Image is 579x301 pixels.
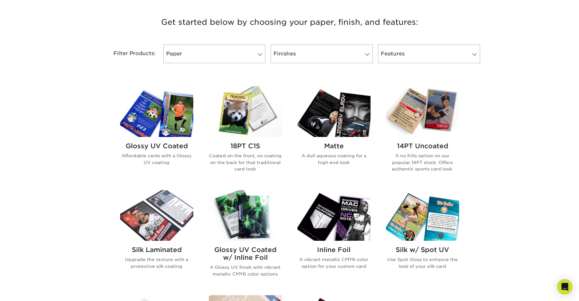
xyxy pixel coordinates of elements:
[209,86,282,137] img: 18PT C1S Trading Cards
[297,86,371,182] a: Matte Trading Cards Matte A dull aqueous coating for a high end look
[378,44,480,63] a: Features
[120,190,193,241] img: Silk Laminated Trading Cards
[120,142,193,150] h2: Glossy UV Coated
[209,86,282,182] a: 18PT C1S Trading Cards 18PT C1S Coated on the front, no coating on the back for that traditional ...
[297,246,371,254] h2: Inline Foil
[209,152,282,172] p: Coated on the front, no coating on the back for that traditional card look
[386,86,459,182] a: 14PT Uncoated Trading Cards 14PT Uncoated A no frills option on our popular 14PT stock. Offers au...
[297,190,371,287] a: Inline Foil Trading Cards Inline Foil A vibrant metallic CMYK color option for your custom card
[557,279,573,295] div: Open Intercom Messenger
[386,86,459,137] img: 14PT Uncoated Trading Cards
[386,256,459,269] p: Use Spot Gloss to enhance the look of your silk card
[120,86,193,137] img: Glossy UV Coated Trading Cards
[120,86,193,182] a: Glossy UV Coated Trading Cards Glossy UV Coated Affordable cards with a Glossy UV coating
[120,190,193,287] a: Silk Laminated Trading Cards Silk Laminated Upgrade the texture with a protective silk coating
[209,190,282,241] img: Glossy UV Coated w/ Inline Foil Trading Cards
[297,142,371,150] h2: Matte
[386,246,459,254] h2: Silk w/ Spot UV
[386,190,459,287] a: Silk w/ Spot UV Trading Cards Silk w/ Spot UV Use Spot Gloss to enhance the look of your silk card
[386,190,459,241] img: Silk w/ Spot UV Trading Cards
[120,256,193,269] p: Upgrade the texture with a protective silk coating
[297,190,371,241] img: Inline Foil Trading Cards
[297,86,371,137] img: Matte Trading Cards
[209,246,282,261] h2: Glossy UV Coated w/ Inline Foil
[101,8,478,37] h3: Get started below by choosing your paper, finish, and features:
[271,44,373,63] a: Finishes
[120,152,193,166] p: Affordable cards with a Glossy UV coating
[297,152,371,166] p: A dull aqueous coating for a high end look
[297,256,371,269] p: A vibrant metallic CMYK color option for your custom card
[209,142,282,150] h2: 18PT C1S
[120,246,193,254] h2: Silk Laminated
[96,44,161,63] div: Filter Products:
[209,264,282,277] p: A Glossy UV finish with vibrant metallic CMYK color options
[386,142,459,150] h2: 14PT Uncoated
[386,152,459,172] p: A no frills option on our popular 14PT stock. Offers authentic sports card look.
[209,190,282,287] a: Glossy UV Coated w/ Inline Foil Trading Cards Glossy UV Coated w/ Inline Foil A Glossy UV finish ...
[163,44,265,63] a: Paper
